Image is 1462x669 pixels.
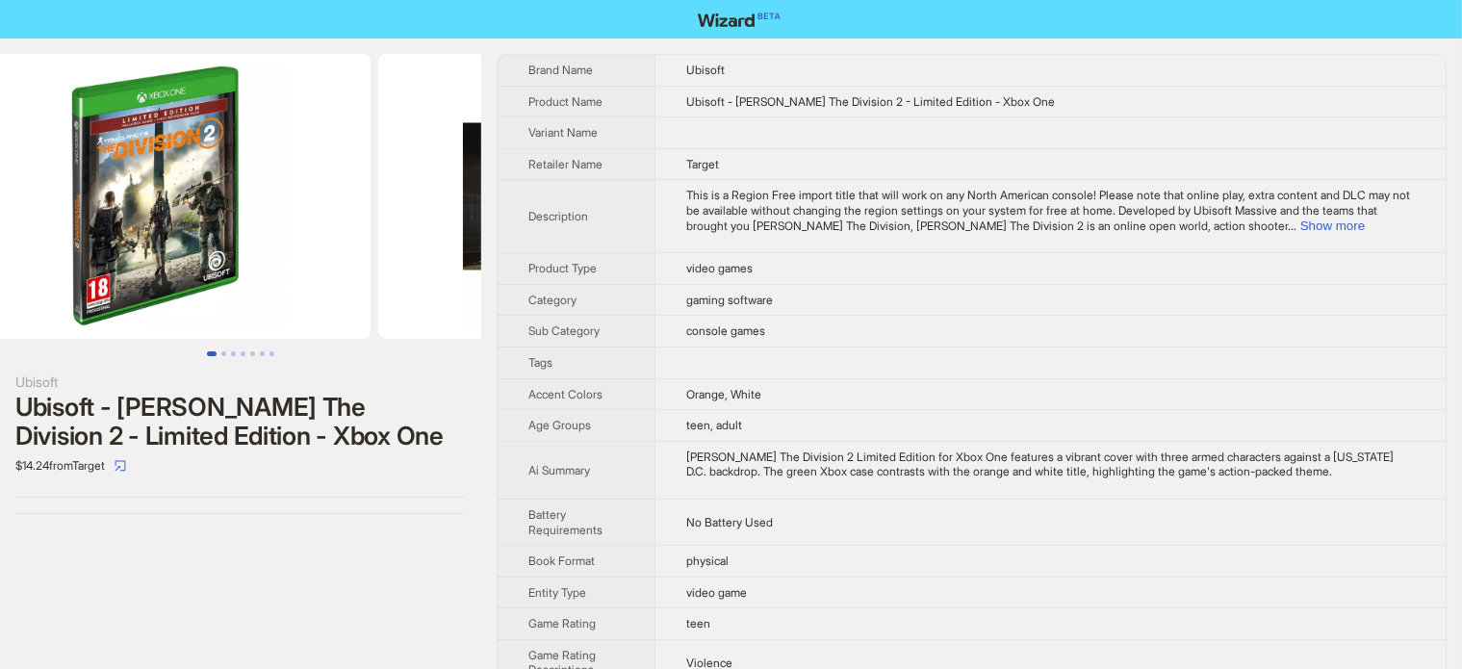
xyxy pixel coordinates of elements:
span: Orange, White [686,387,761,401]
button: Go to slide 2 [221,351,226,356]
span: Target [686,157,719,171]
button: Go to slide 4 [241,351,245,356]
div: Ubisoft - [PERSON_NAME] The Division 2 - Limited Edition - Xbox One [15,393,466,450]
button: Go to slide 1 [207,351,217,356]
span: video games [686,261,753,275]
div: Ubisoft [15,372,466,393]
span: Game Rating [528,616,596,630]
span: physical [686,553,729,568]
span: video game [686,585,747,600]
span: Retailer Name [528,157,603,171]
span: Battery Requirements [528,507,603,537]
div: Tom Clancy's The Division 2 Limited Edition for Xbox One features a vibrant cover with three arme... [686,450,1415,479]
span: Product Name [528,94,603,109]
span: console games [686,323,765,338]
span: This is a Region Free import title that will work on any North American console! Please note that... [686,188,1410,232]
div: This is a Region Free import title that will work on any North American console! Please note that... [686,188,1415,233]
span: Ubisoft [686,63,725,77]
span: gaming software [686,293,773,307]
span: Tags [528,355,552,370]
span: Description [528,209,588,223]
span: Product Type [528,261,597,275]
span: teen [686,616,710,630]
span: Ubisoft - [PERSON_NAME] The Division 2 - Limited Edition - Xbox One [686,94,1055,109]
span: select [115,460,126,472]
span: Category [528,293,577,307]
button: Go to slide 7 [269,351,274,356]
span: No Battery Used [686,515,773,529]
img: Ubisoft - Tom Clancy's The Division 2 - Limited Edition - Xbox One image 2 [378,54,809,339]
span: Ai Summary [528,463,590,477]
span: Variant Name [528,125,598,140]
span: Accent Colors [528,387,603,401]
span: teen, adult [686,418,742,432]
button: Go to slide 5 [250,351,255,356]
button: Go to slide 6 [260,351,265,356]
span: Sub Category [528,323,600,338]
span: Entity Type [528,585,586,600]
button: Expand [1300,219,1365,233]
span: ... [1288,219,1296,233]
span: Book Format [528,553,595,568]
div: $14.24 from Target [15,450,466,481]
button: Go to slide 3 [231,351,236,356]
span: Age Groups [528,418,591,432]
span: Brand Name [528,63,593,77]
